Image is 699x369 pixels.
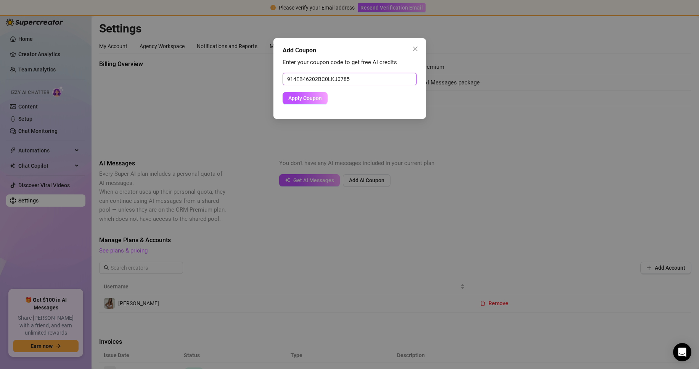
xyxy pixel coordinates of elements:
div: Enter your coupon code to get free AI credits [283,58,417,67]
div: Open Intercom Messenger [673,343,691,361]
button: Apply Coupon [283,92,328,104]
span: close [412,46,418,52]
span: Close [409,46,421,52]
button: Close [409,43,421,55]
div: Add Coupon [283,46,417,55]
span: Apply Coupon [288,95,322,101]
